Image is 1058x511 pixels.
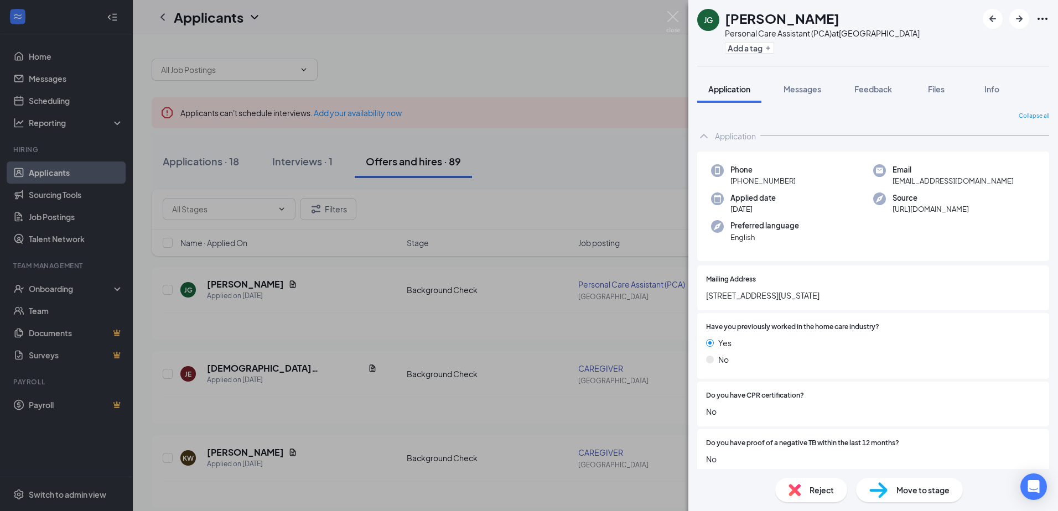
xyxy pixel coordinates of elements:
[928,84,945,94] span: Files
[730,232,799,243] span: English
[706,405,1040,418] span: No
[706,289,1040,301] span: [STREET_ADDRESS][US_STATE]
[718,353,729,366] span: No
[1013,12,1026,25] svg: ArrowRight
[715,131,756,142] div: Application
[718,337,732,349] span: Yes
[706,390,804,401] span: Do you have CPR certification?
[784,84,821,94] span: Messages
[708,84,750,94] span: Application
[706,274,756,285] span: Mailing Address
[730,175,796,186] span: [PHONE_NUMBER]
[983,9,1003,29] button: ArrowLeftNew
[706,453,1040,465] span: No
[893,164,1014,175] span: Email
[765,45,771,51] svg: Plus
[730,164,796,175] span: Phone
[730,220,799,231] span: Preferred language
[1009,9,1029,29] button: ArrowRight
[704,14,713,25] div: JG
[697,129,710,143] svg: ChevronUp
[706,322,879,332] span: Have you previously worked in the home care industry?
[1036,12,1049,25] svg: Ellipses
[725,42,774,54] button: PlusAdd a tag
[706,438,899,449] span: Do you have proof of a negative TB within the last 12 months?
[896,484,950,496] span: Move to stage
[984,84,999,94] span: Info
[854,84,892,94] span: Feedback
[810,484,834,496] span: Reject
[1019,112,1049,121] span: Collapse all
[1020,473,1047,500] div: Open Intercom Messenger
[893,204,969,215] span: [URL][DOMAIN_NAME]
[725,9,839,28] h1: [PERSON_NAME]
[986,12,999,25] svg: ArrowLeftNew
[893,192,969,204] span: Source
[730,204,776,215] span: [DATE]
[725,28,920,39] div: Personal Care Assistant (PCA) at [GEOGRAPHIC_DATA]
[893,175,1014,186] span: [EMAIL_ADDRESS][DOMAIN_NAME]
[730,192,776,204] span: Applied date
